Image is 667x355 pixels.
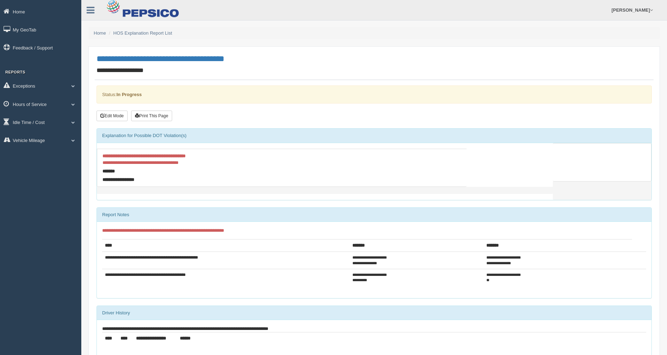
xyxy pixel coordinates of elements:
[97,306,651,320] div: Driver History
[113,30,172,36] a: HOS Explanation Report List
[94,30,106,36] a: Home
[131,111,172,121] button: Print This Page
[96,111,128,121] button: Edit Mode
[96,85,652,103] div: Status:
[97,208,651,222] div: Report Notes
[97,129,651,143] div: Explanation for Possible DOT Violation(s)
[116,92,142,97] strong: In Progress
